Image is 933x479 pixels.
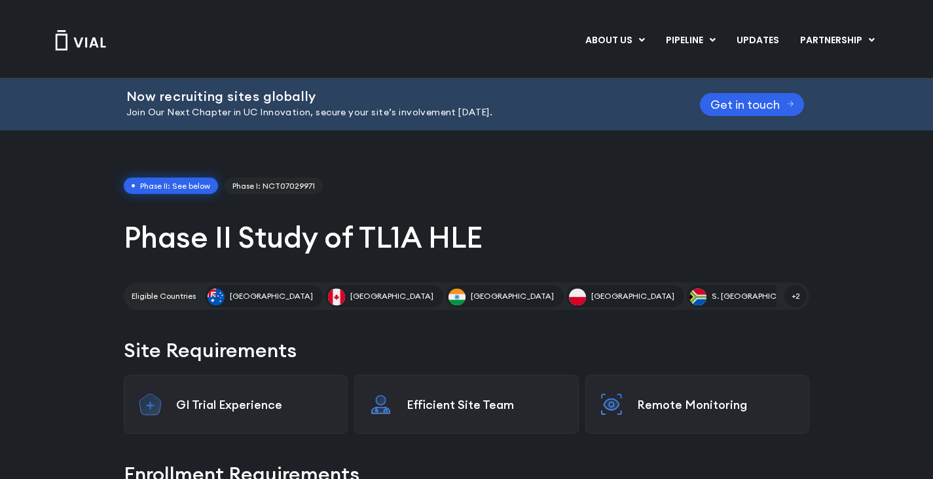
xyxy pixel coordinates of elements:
p: Efficient Site Team [407,397,565,412]
img: Australia [208,288,225,305]
a: ABOUT USMenu Toggle [575,29,655,52]
span: +2 [784,285,807,307]
img: S. Africa [689,288,706,305]
span: Phase II: See below [124,178,218,195]
img: India [448,288,466,305]
span: [GEOGRAPHIC_DATA] [230,290,313,302]
a: Get in touch [700,93,805,116]
a: PARTNERSHIPMenu Toggle [790,29,885,52]
h1: Phase II Study of TL1A HLE [124,218,809,256]
img: Poland [569,288,586,305]
p: Join Our Next Chapter in UC Innovation, secure your site’s involvement [DATE]. [126,105,667,120]
a: UPDATES [726,29,789,52]
img: Vial Logo [54,30,107,50]
h2: Now recruiting sites globally [126,89,667,104]
a: Phase I: NCT07029971 [225,178,323,195]
p: Remote Monitoring [637,397,796,412]
span: [GEOGRAPHIC_DATA] [591,290,674,302]
h2: Site Requirements [124,336,809,364]
span: Get in touch [710,100,780,109]
span: S. [GEOGRAPHIC_DATA] [712,290,804,302]
a: PIPELINEMenu Toggle [655,29,725,52]
span: [GEOGRAPHIC_DATA] [471,290,554,302]
img: Canada [328,288,345,305]
h2: Eligible Countries [132,290,196,302]
span: [GEOGRAPHIC_DATA] [350,290,433,302]
p: GI Trial Experience [176,397,335,412]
